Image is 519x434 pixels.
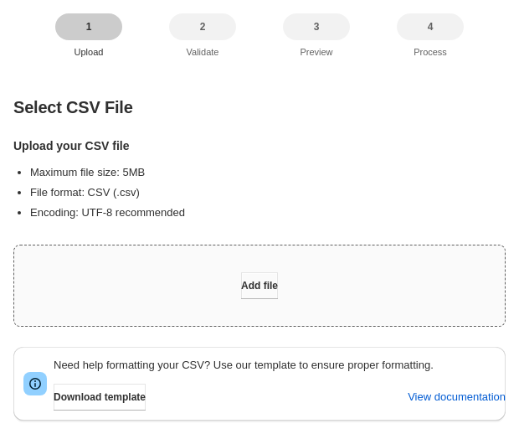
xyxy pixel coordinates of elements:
[408,389,506,406] span: View documentation
[241,272,278,299] button: Add file
[54,357,496,374] p: Need help formatting your CSV? Use our template to ensure proper formatting.
[169,47,236,57] p: Validate
[397,47,464,57] p: Process
[86,20,92,34] span: 1
[30,184,506,201] li: File format: CSV (.csv)
[13,97,506,117] h2: Select CSV File
[283,47,350,57] p: Preview
[13,137,506,154] h3: Upload your CSV file
[241,279,278,292] span: Add file
[30,164,506,181] li: Maximum file size: 5MB
[314,20,320,34] span: 3
[30,204,506,221] li: Encoding: UTF-8 recommended
[408,384,506,411] button: View documentation
[55,47,122,57] p: Upload
[54,384,146,411] button: Download template
[200,20,206,34] span: 2
[428,20,434,34] span: 4
[54,390,146,404] span: Download template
